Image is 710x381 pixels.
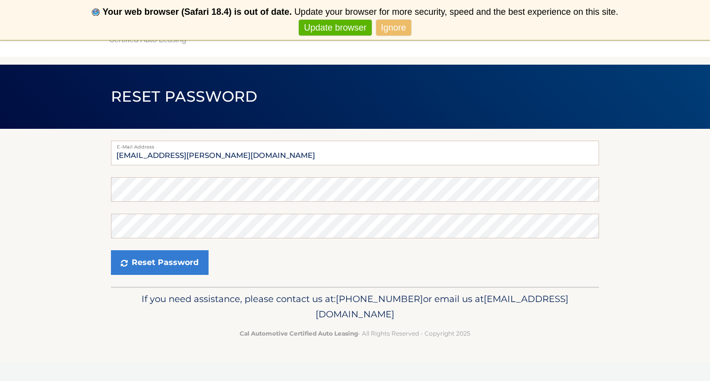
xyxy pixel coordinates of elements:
[299,20,371,36] a: Update browser
[117,291,593,323] p: If you need assistance, please contact us at: or email us at
[111,141,599,165] input: E-mail Address
[103,7,292,17] b: Your web browser (Safari 18.4) is out of date.
[240,330,358,337] strong: Cal Automotive Certified Auto Leasing
[111,250,209,275] button: Reset Password
[336,293,423,305] span: [PHONE_NUMBER]
[117,328,593,339] p: - All Rights Reserved - Copyright 2025
[376,20,411,36] a: Ignore
[111,87,257,106] span: Reset Password
[294,7,618,17] span: Update your browser for more security, speed and the best experience on this site.
[111,141,599,149] label: E-Mail Address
